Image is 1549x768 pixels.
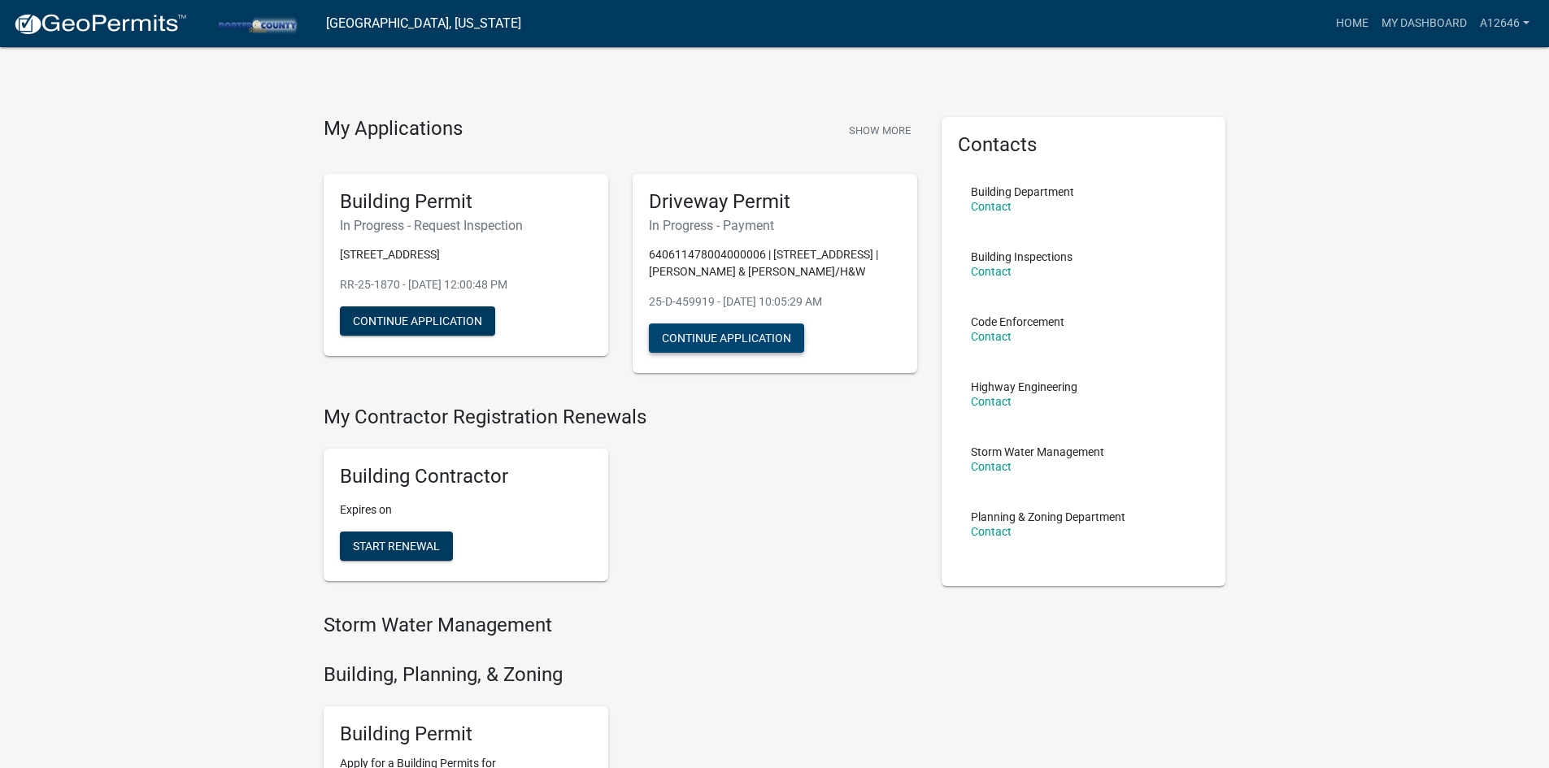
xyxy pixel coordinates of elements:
[649,246,901,280] p: 640611478004000006 | [STREET_ADDRESS] | [PERSON_NAME] & [PERSON_NAME]/H&W
[340,501,592,519] p: Expires on
[340,465,592,488] h5: Building Contractor
[340,532,453,561] button: Start Renewal
[971,265,1012,278] a: Contact
[340,722,592,746] h5: Building Permit
[971,316,1064,328] p: Code Enforcement
[971,381,1077,393] p: Highway Engineering
[340,306,495,336] button: Continue Application
[842,117,917,144] button: Show More
[971,395,1012,408] a: Contact
[649,218,901,233] h6: In Progress - Payment
[353,540,440,553] span: Start Renewal
[971,511,1125,523] p: Planning & Zoning Department
[1375,8,1473,39] a: My Dashboard
[971,330,1012,343] a: Contact
[971,251,1073,263] p: Building Inspections
[649,323,804,353] button: Continue Application
[340,190,592,214] h5: Building Permit
[324,614,917,637] h4: Storm Water Management
[971,525,1012,538] a: Contact
[324,117,463,141] h4: My Applications
[1329,8,1375,39] a: Home
[971,186,1074,197] p: Building Department
[649,293,901,310] p: 25-D-459919 - [DATE] 10:05:29 AM
[340,218,592,233] h6: In Progress - Request Inspection
[971,200,1012,213] a: Contact
[958,133,1210,157] h5: Contacts
[324,406,917,594] wm-registration-list-section: My Contractor Registration Renewals
[971,460,1012,473] a: Contact
[1473,8,1536,39] a: a12646
[971,446,1104,458] p: Storm Water Management
[649,190,901,214] h5: Driveway Permit
[200,12,313,34] img: Porter County, Indiana
[340,246,592,263] p: [STREET_ADDRESS]
[326,10,521,37] a: [GEOGRAPHIC_DATA], [US_STATE]
[324,406,917,429] h4: My Contractor Registration Renewals
[324,663,917,687] h4: Building, Planning, & Zoning
[340,276,592,293] p: RR-25-1870 - [DATE] 12:00:48 PM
